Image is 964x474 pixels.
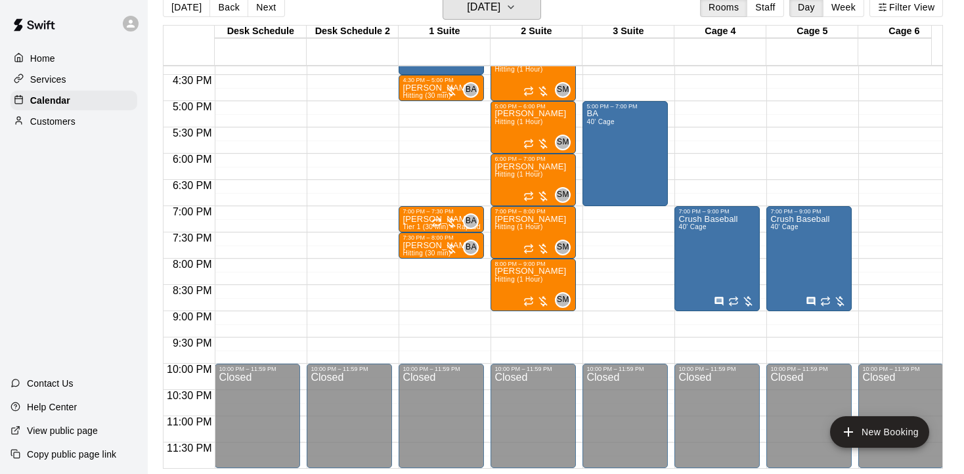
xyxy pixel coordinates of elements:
[169,285,215,296] span: 8:30 PM
[728,296,739,307] span: Recurring event
[169,101,215,112] span: 5:00 PM
[557,136,569,149] span: SM
[770,208,848,215] div: 7:00 PM – 9:00 PM
[491,206,576,259] div: 7:00 PM – 8:00 PM: Hitting (1 Hour)
[523,86,534,97] span: Recurring event
[582,26,674,38] div: 3 Suite
[463,240,479,255] div: Brian Anderson
[169,75,215,86] span: 4:30 PM
[494,66,542,73] span: Hitting (1 Hour)
[494,171,542,178] span: Hitting (1 Hour)
[11,49,137,68] a: Home
[560,240,571,255] span: Steve Malvagna
[555,292,571,308] div: Steve Malvagna
[491,154,576,206] div: 6:00 PM – 7:00 PM: Hank Hallam
[491,101,576,154] div: 5:00 PM – 6:00 PM: Mason Lasky
[169,259,215,270] span: 8:00 PM
[403,77,480,83] div: 4:30 PM – 5:00 PM
[491,26,582,38] div: 2 Suite
[11,70,137,89] div: Services
[770,366,848,372] div: 10:00 PM – 11:59 PM
[582,364,668,468] div: 10:00 PM – 11:59 PM: Closed
[557,83,569,97] span: SM
[169,127,215,139] span: 5:30 PM
[560,135,571,150] span: Steve Malvagna
[466,241,477,254] span: BA
[169,206,215,217] span: 7:00 PM
[858,26,950,38] div: Cage 6
[27,377,74,390] p: Contact Us
[523,296,534,307] span: Recurring event
[30,52,55,65] p: Home
[399,364,484,468] div: 10:00 PM – 11:59 PM: Closed
[399,75,484,101] div: 4:30 PM – 5:00 PM: Hitting (30 min)
[399,232,484,259] div: 7:30 PM – 8:00 PM: Hitting (30 min)
[307,26,399,38] div: Desk Schedule 2
[399,26,491,38] div: 1 Suite
[714,296,724,307] svg: Has notes
[215,364,300,468] div: 10:00 PM – 11:59 PM: Closed
[431,217,442,228] span: Recurring event
[215,26,307,38] div: Desk Schedule
[399,206,484,232] div: 7:00 PM – 7:30 PM: Tier 1 (30 Min) + Rapsodo
[678,366,756,372] div: 10:00 PM – 11:59 PM
[491,49,576,101] div: 4:00 PM – 5:00 PM: Jax Miller
[523,191,534,202] span: Recurring event
[27,448,116,461] p: Copy public page link
[11,91,137,110] a: Calendar
[169,180,215,191] span: 6:30 PM
[491,364,576,468] div: 10:00 PM – 11:59 PM: Closed
[30,94,70,107] p: Calendar
[586,372,664,473] div: Closed
[403,208,480,215] div: 7:00 PM – 7:30 PM
[403,234,480,241] div: 7:30 PM – 8:00 PM
[311,366,388,372] div: 10:00 PM – 11:59 PM
[27,424,98,437] p: View public page
[169,337,215,349] span: 9:30 PM
[403,366,480,372] div: 10:00 PM – 11:59 PM
[403,249,450,257] span: Hitting (30 min)
[678,372,756,473] div: Closed
[468,213,479,229] span: Brian Anderson
[463,82,479,98] div: Brian Anderson
[219,372,296,473] div: Closed
[674,206,760,311] div: 7:00 PM – 9:00 PM: Crush Baseball
[494,103,572,110] div: 5:00 PM – 6:00 PM
[555,82,571,98] div: Steve Malvagna
[806,296,816,307] svg: Has notes
[862,366,940,372] div: 10:00 PM – 11:59 PM
[468,240,479,255] span: Brian Anderson
[219,366,296,372] div: 10:00 PM – 11:59 PM
[557,293,569,307] span: SM
[494,223,542,230] span: Hitting (1 Hour)
[678,223,706,230] span: 40' Cage
[494,372,572,473] div: Closed
[586,103,664,110] div: 5:00 PM – 7:00 PM
[494,156,572,162] div: 6:00 PM – 7:00 PM
[766,26,858,38] div: Cage 5
[164,364,215,375] span: 10:00 PM
[169,232,215,244] span: 7:30 PM
[494,261,572,267] div: 8:00 PM – 9:00 PM
[164,442,215,454] span: 11:30 PM
[830,416,929,448] button: add
[555,135,571,150] div: Steve Malvagna
[494,208,572,215] div: 7:00 PM – 8:00 PM
[466,215,477,228] span: BA
[586,118,614,125] span: 40' Cage
[27,400,77,414] p: Help Center
[674,364,760,468] div: 10:00 PM – 11:59 PM: Closed
[582,101,668,206] div: 5:00 PM – 7:00 PM: BA
[494,276,542,283] span: Hitting (1 Hour)
[494,118,542,125] span: Hitting (1 Hour)
[403,223,484,230] span: Tier 1 (30 Min) + Rapsodo
[766,364,852,468] div: 10:00 PM – 11:59 PM: Closed
[555,240,571,255] div: Steve Malvagna
[674,26,766,38] div: Cage 4
[11,112,137,131] a: Customers
[466,83,477,97] span: BA
[770,223,798,230] span: 40' Cage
